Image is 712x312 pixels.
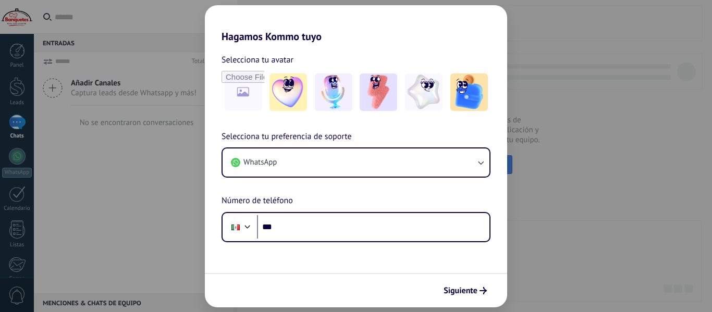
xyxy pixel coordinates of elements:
span: WhatsApp [243,157,277,168]
span: Selecciona tu avatar [222,53,293,67]
span: Número de teléfono [222,194,293,208]
span: Selecciona tu preferencia de soporte [222,130,352,144]
button: WhatsApp [223,148,489,177]
img: -5.jpeg [450,73,488,111]
img: -4.jpeg [405,73,443,111]
button: Siguiente [439,282,492,299]
span: Siguiente [444,287,477,294]
div: Mexico: + 52 [226,216,245,238]
h2: Hagamos Kommo tuyo [205,5,507,43]
img: -2.jpeg [315,73,352,111]
img: -3.jpeg [360,73,397,111]
img: -1.jpeg [269,73,307,111]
